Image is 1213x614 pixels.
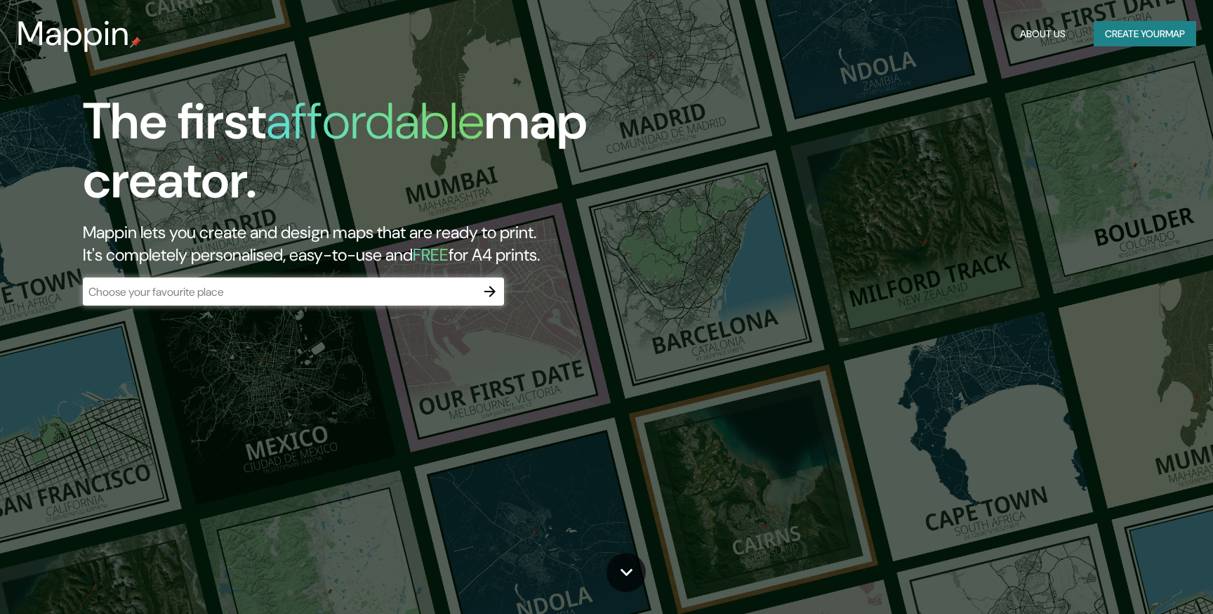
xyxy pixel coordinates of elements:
[1014,21,1071,47] button: About Us
[83,221,689,266] h2: Mappin lets you create and design maps that are ready to print. It's completely personalised, eas...
[83,92,689,221] h1: The first map creator.
[1088,559,1198,599] iframe: Help widget launcher
[130,37,141,48] img: mappin-pin
[83,284,476,300] input: Choose your favourite place
[413,244,449,266] h5: FREE
[17,14,130,53] h3: Mappin
[1094,21,1196,47] button: Create yourmap
[266,89,484,154] h1: affordable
